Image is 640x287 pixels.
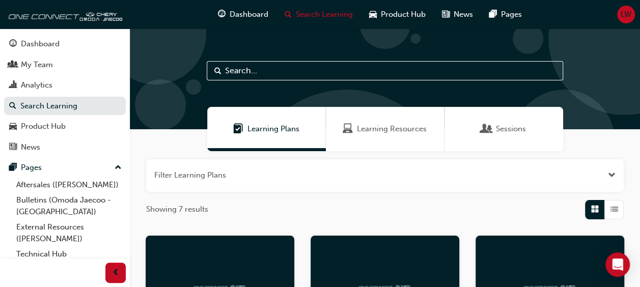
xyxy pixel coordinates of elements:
div: Product Hub [21,121,66,132]
a: Learning PlansLearning Plans [207,107,326,151]
a: guage-iconDashboard [210,4,276,25]
button: Pages [4,158,126,177]
span: Learning Resources [357,123,427,135]
span: news-icon [9,143,17,152]
a: Analytics [4,76,126,95]
a: car-iconProduct Hub [361,4,434,25]
span: pages-icon [9,163,17,173]
span: guage-icon [9,40,17,49]
button: Open the filter [608,169,616,181]
div: News [21,141,40,153]
span: car-icon [369,8,377,21]
span: List [610,204,618,215]
span: people-icon [9,61,17,70]
span: Sessions [496,123,526,135]
a: Technical Hub ([PERSON_NAME]) [12,246,126,273]
a: search-iconSearch Learning [276,4,361,25]
img: oneconnect [5,4,122,24]
span: Dashboard [230,9,268,20]
a: SessionsSessions [444,107,563,151]
a: Learning ResourcesLearning Resources [326,107,444,151]
span: pages-icon [489,8,497,21]
button: LW [617,6,635,23]
span: car-icon [9,122,17,131]
span: search-icon [285,8,292,21]
span: prev-icon [112,267,120,279]
span: News [454,9,473,20]
span: Learning Resources [343,123,353,135]
a: news-iconNews [434,4,481,25]
span: Search [214,65,221,77]
div: Open Intercom Messenger [605,252,630,277]
button: DashboardMy TeamAnalyticsSearch LearningProduct HubNews [4,33,126,158]
span: Learning Plans [233,123,243,135]
span: chart-icon [9,81,17,90]
a: External Resources ([PERSON_NAME]) [12,219,126,246]
span: Sessions [482,123,492,135]
a: Product Hub [4,117,126,136]
span: news-icon [442,8,450,21]
span: up-icon [115,161,122,175]
input: Search... [207,61,563,80]
span: Pages [501,9,522,20]
span: guage-icon [218,8,226,21]
span: Product Hub [381,9,426,20]
span: Search Learning [296,9,353,20]
a: Bulletins (Omoda Jaecoo - [GEOGRAPHIC_DATA]) [12,192,126,219]
div: My Team [21,59,53,71]
div: Dashboard [21,38,60,50]
div: Analytics [21,79,52,91]
a: pages-iconPages [481,4,530,25]
a: My Team [4,55,126,74]
div: Pages [21,162,42,174]
a: Dashboard [4,35,126,53]
span: Grid [591,204,599,215]
span: search-icon [9,102,16,111]
span: Learning Plans [247,123,299,135]
a: News [4,138,126,157]
a: Aftersales ([PERSON_NAME]) [12,177,126,193]
span: Showing 7 results [146,204,208,215]
span: LW [621,9,631,20]
a: Search Learning [4,97,126,116]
